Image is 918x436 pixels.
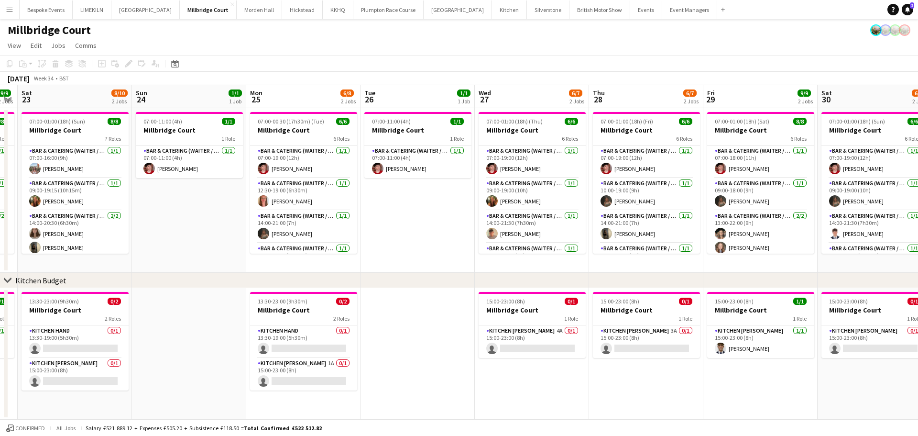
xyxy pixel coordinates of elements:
[479,112,586,254] div: 07:00-01:00 (18h) (Thu)6/6Millbridge Court6 RolesBar & Catering (Waiter / waitress)1/107:00-19:00...
[29,298,79,305] span: 13:30-23:00 (9h30m)
[22,306,129,314] h3: Millbridge Court
[593,292,700,358] app-job-card: 15:00-23:00 (8h)0/1Millbridge Court1 RoleKitchen [PERSON_NAME]3A0/115:00-23:00 (8h)
[333,315,350,322] span: 2 Roles
[47,39,69,52] a: Jobs
[364,112,471,178] app-job-card: 07:00-11:00 (4h)1/1Millbridge Court1 RoleBar & Catering (Waiter / waitress)1/107:00-11:00 (4h)[PE...
[457,89,470,97] span: 1/1
[479,306,586,314] h3: Millbridge Court
[105,135,121,142] span: 7 Roles
[341,98,356,105] div: 2 Jobs
[707,292,814,358] app-job-card: 15:00-23:00 (8h)1/1Millbridge Court1 RoleKitchen [PERSON_NAME]1/115:00-23:00 (8h)[PERSON_NAME]
[111,89,128,97] span: 8/10
[4,39,25,52] a: View
[479,126,586,134] h3: Millbridge Court
[601,298,639,305] span: 15:00-23:00 (8h)
[479,178,586,211] app-card-role: Bar & Catering (Waiter / waitress)1/109:00-19:00 (10h)[PERSON_NAME]
[250,178,357,211] app-card-role: Bar & Catering (Waiter / waitress)1/112:30-19:00 (6h30m)[PERSON_NAME]
[684,98,699,105] div: 2 Jobs
[222,118,235,125] span: 1/1
[564,315,578,322] span: 1 Role
[20,0,73,19] button: Bespoke Events
[593,243,700,276] app-card-role: Bar & Catering (Waiter / waitress)1/114:00-22:00 (8h)
[15,425,45,432] span: Confirmed
[715,298,754,305] span: 15:00-23:00 (8h)
[820,94,832,105] span: 30
[477,94,491,105] span: 27
[250,292,357,391] app-job-card: 13:30-23:00 (9h30m)0/2Millbridge Court2 RolesKitchen Hand0/113:30-19:00 (5h30m) Kitchen [PERSON_N...
[136,112,243,178] app-job-card: 07:00-11:00 (4h)1/1Millbridge Court1 RoleBar & Catering (Waiter / waitress)1/107:00-11:00 (4h)[PE...
[569,98,584,105] div: 2 Jobs
[353,0,424,19] button: Plumpton Race Course
[793,298,807,305] span: 1/1
[282,0,323,19] button: Hickstead
[22,292,129,391] app-job-card: 13:30-23:00 (9h30m)0/2Millbridge Court2 RolesKitchen Hand0/113:30-19:00 (5h30m) Kitchen [PERSON_N...
[8,74,30,83] div: [DATE]
[492,0,527,19] button: Kitchen
[51,41,66,50] span: Jobs
[870,24,882,36] app-user-avatar: Staffing Manager
[424,0,492,19] button: [GEOGRAPHIC_DATA]
[250,325,357,358] app-card-role: Kitchen Hand0/113:30-19:00 (5h30m)
[707,112,814,254] div: 07:00-01:00 (18h) (Sat)8/8Millbridge Court6 RolesBar & Catering (Waiter / waitress)1/107:00-18:00...
[880,24,891,36] app-user-avatar: Staffing Manager
[707,145,814,178] app-card-role: Bar & Catering (Waiter / waitress)1/107:00-18:00 (11h)[PERSON_NAME]
[593,112,700,254] app-job-card: 07:00-01:00 (18h) (Fri)6/6Millbridge Court6 RolesBar & Catering (Waiter / waitress)1/107:00-19:00...
[73,0,111,19] button: LIMEKILN
[593,145,700,178] app-card-role: Bar & Catering (Waiter / waitress)1/107:00-19:00 (12h)[PERSON_NAME]
[15,276,66,285] div: Kitchen Budget
[707,211,814,257] app-card-role: Bar & Catering (Waiter / waitress)2/213:00-22:00 (9h)[PERSON_NAME][PERSON_NAME]
[793,315,807,322] span: 1 Role
[593,325,700,358] app-card-role: Kitchen [PERSON_NAME]3A0/115:00-23:00 (8h)
[229,98,241,105] div: 1 Job
[75,41,97,50] span: Comms
[250,145,357,178] app-card-role: Bar & Catering (Waiter / waitress)1/107:00-19:00 (12h)[PERSON_NAME]
[22,112,129,254] app-job-card: 07:00-01:00 (18h) (Sun)8/8Millbridge Court7 RolesBar & Catering (Waiter / waitress)1/107:00-16:00...
[22,211,129,257] app-card-role: Bar & Catering (Waiter / waitress)2/214:00-20:30 (6h30m)[PERSON_NAME][PERSON_NAME]
[29,118,85,125] span: 07:00-01:00 (18h) (Sun)
[593,89,605,97] span: Thu
[707,126,814,134] h3: Millbridge Court
[27,39,45,52] a: Edit
[250,112,357,254] app-job-card: 07:00-00:30 (17h30m) (Tue)6/6Millbridge Court6 RolesBar & Catering (Waiter / waitress)1/107:00-19...
[706,94,715,105] span: 29
[250,211,357,243] app-card-role: Bar & Catering (Waiter / waitress)1/114:00-21:00 (7h)[PERSON_NAME]
[258,298,307,305] span: 13:30-23:00 (9h30m)
[22,145,129,178] app-card-role: Bar & Catering (Waiter / waitress)1/107:00-16:00 (9h)[PERSON_NAME]
[55,425,77,432] span: All jobs
[372,118,411,125] span: 07:00-11:00 (4h)
[8,23,91,37] h1: Millbridge Court
[479,89,491,97] span: Wed
[829,118,885,125] span: 07:00-01:00 (18h) (Sun)
[479,211,586,243] app-card-role: Bar & Catering (Waiter / waitress)1/114:00-21:30 (7h30m)[PERSON_NAME]
[479,325,586,358] app-card-role: Kitchen [PERSON_NAME]4A0/115:00-23:00 (8h)
[22,126,129,134] h3: Millbridge Court
[336,118,350,125] span: 6/6
[798,98,813,105] div: 2 Jobs
[601,118,653,125] span: 07:00-01:00 (18h) (Fri)
[829,298,868,305] span: 15:00-23:00 (8h)
[479,292,586,358] app-job-card: 15:00-23:00 (8h)0/1Millbridge Court1 RoleKitchen [PERSON_NAME]4A0/115:00-23:00 (8h)
[569,0,630,19] button: British Motor Show
[250,243,357,276] app-card-role: Bar & Catering (Waiter / waitress)1/114:00-22:30 (8h30m)
[112,98,127,105] div: 2 Jobs
[22,178,129,211] app-card-role: Bar & Catering (Waiter / waitress)1/109:00-19:15 (10h15m)[PERSON_NAME]
[479,145,586,178] app-card-role: Bar & Catering (Waiter / waitress)1/107:00-19:00 (12h)[PERSON_NAME]
[22,89,32,97] span: Sat
[363,94,375,105] span: 26
[221,135,235,142] span: 1 Role
[323,0,353,19] button: KKHQ
[250,126,357,134] h3: Millbridge Court
[86,425,322,432] div: Salary £521 889.12 + Expenses £505.20 + Subsistence £118.50 =
[105,315,121,322] span: 2 Roles
[333,135,350,142] span: 6 Roles
[707,178,814,211] app-card-role: Bar & Catering (Waiter / waitress)1/109:00-18:00 (9h)[PERSON_NAME]
[486,118,543,125] span: 07:00-01:00 (18h) (Thu)
[22,358,129,391] app-card-role: Kitchen [PERSON_NAME]0/115:00-23:00 (8h)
